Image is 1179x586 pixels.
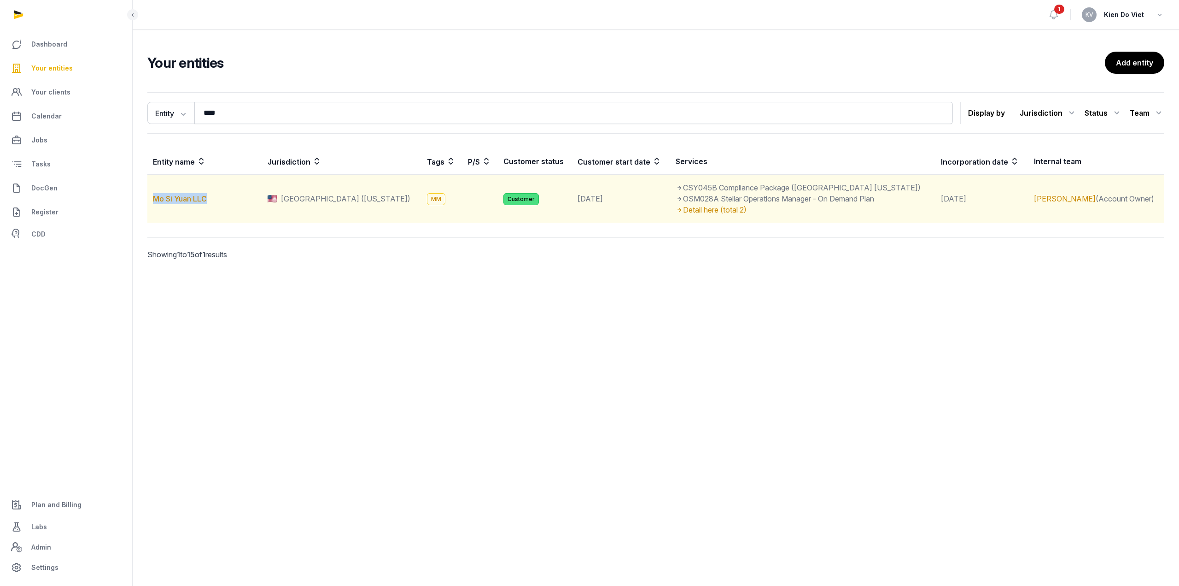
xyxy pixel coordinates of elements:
[31,521,47,533] span: Labs
[7,177,125,199] a: DocGen
[31,183,58,194] span: DocGen
[1034,193,1159,204] div: (Account Owner)
[935,175,1028,223] td: [DATE]
[1086,12,1093,18] span: KV
[202,250,205,259] span: 1
[187,250,195,259] span: 15
[7,33,125,55] a: Dashboard
[1082,7,1097,22] button: KV
[262,148,422,175] th: Jurisdiction
[1034,194,1096,203] a: [PERSON_NAME]
[147,238,391,271] p: Showing to of results
[1104,9,1144,20] span: Kien Do Viet
[1054,5,1064,14] span: 1
[1130,106,1164,120] div: Team
[1105,52,1164,74] a: Add entity
[281,193,410,204] span: [GEOGRAPHIC_DATA] ([US_STATE])
[7,538,125,556] a: Admin
[31,111,62,122] span: Calendar
[31,229,46,240] span: CDD
[7,556,125,579] a: Settings
[31,562,58,573] span: Settings
[1085,106,1122,120] div: Status
[31,159,51,170] span: Tasks
[31,87,70,98] span: Your clients
[421,148,462,175] th: Tags
[503,193,539,205] span: Customer
[676,194,874,203] span: OSM028A Stellar Operations Manager - On Demand Plan
[31,542,51,553] span: Admin
[31,499,82,510] span: Plan and Billing
[147,148,262,175] th: Entity name
[676,183,921,192] span: CSY045B Compliance Package ([GEOGRAPHIC_DATA] [US_STATE])
[462,148,498,175] th: P/S
[1028,148,1164,175] th: Internal team
[147,102,194,124] button: Entity
[7,105,125,127] a: Calendar
[572,175,671,223] td: [DATE]
[31,135,47,146] span: Jobs
[31,39,67,50] span: Dashboard
[968,106,1005,120] p: Display by
[147,54,1105,71] h2: Your entities
[31,207,58,218] span: Register
[7,81,125,103] a: Your clients
[7,57,125,79] a: Your entities
[153,194,207,203] a: Mo Si Yuan LLC
[935,148,1028,175] th: Incorporation date
[7,153,125,175] a: Tasks
[31,63,73,74] span: Your entities
[670,148,935,175] th: Services
[1020,106,1077,120] div: Jurisdiction
[427,193,445,205] span: MM
[498,148,572,175] th: Customer status
[7,516,125,538] a: Labs
[7,129,125,151] a: Jobs
[177,250,180,259] span: 1
[7,494,125,516] a: Plan and Billing
[572,148,671,175] th: Customer start date
[7,225,125,243] a: CDD
[7,201,125,223] a: Register
[676,204,930,215] div: Detail here (total 2)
